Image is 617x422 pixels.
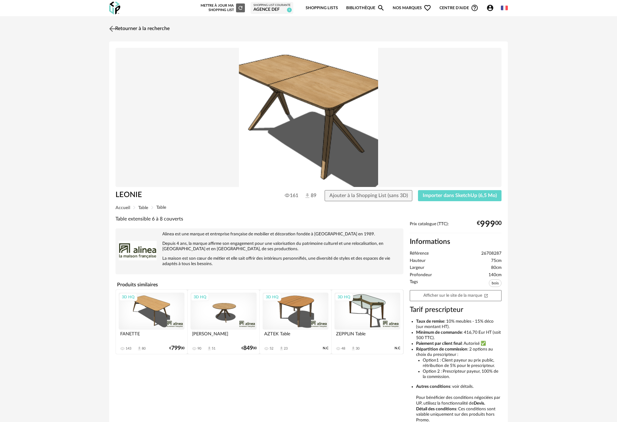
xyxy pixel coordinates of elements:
[334,330,400,342] div: ZEPPLIN Table
[410,305,502,314] h3: Tarif prescripteur
[253,3,290,13] a: Shopping List courante agence def 5
[142,346,146,351] div: 80
[439,4,478,12] span: Centre d'aideHelp Circle Outline icon
[119,330,184,342] div: FANETTE
[325,190,413,202] button: Ajouter à la Shopping List (sans 3D)
[115,206,130,210] span: Accueil
[491,265,502,271] span: 80cm
[484,293,488,297] span: Open In New icon
[477,222,502,227] div: € 00
[119,293,137,301] div: 3D HQ
[395,346,400,351] span: N.C
[116,290,187,354] a: 3D HQ FANETTE 143 Download icon 80 €79900
[304,192,313,199] span: 89
[410,237,502,246] h2: Informations
[207,346,212,351] span: Download icon
[423,369,502,380] li: Option 2 : Prescripteur payeur, 100% de la commission.
[115,190,273,200] h1: LEONIE
[356,346,359,351] div: 30
[501,4,508,11] img: fr
[424,4,431,12] span: Heart Outline icon
[416,319,444,324] b: Taux de remise
[335,293,353,301] div: 3D HQ
[329,193,408,198] span: Ajouter à la Shopping List (sans 3D)
[108,24,117,33] img: svg+xml;base64,PHN2ZyB3aWR0aD0iMjQiIGhlaWdodD0iMjQiIHZpZXdCb3g9IjAgMCAyNCAyNCIgZmlsbD0ibm9uZSIgeG...
[410,272,432,278] span: Profondeur
[491,258,502,264] span: 75cm
[109,2,120,15] img: OXP
[489,272,502,278] span: 140cm
[332,290,403,354] a: 3D HQ ZEPPLIN Table 48 Download icon 30 N.C
[253,7,290,13] div: agence def
[156,205,166,210] span: Table
[212,346,215,351] div: 51
[474,401,485,406] b: Devis.
[190,330,256,342] div: [PERSON_NAME]
[416,384,502,390] li: : voir détails.
[270,346,273,351] div: 52
[263,330,328,342] div: AZTEK Table
[108,22,170,36] a: Retourner à la recherche
[416,341,502,347] li: : Autorisé ✅
[119,232,157,270] img: brand logo
[410,258,426,264] span: Hauteur
[279,346,284,351] span: Download icon
[119,241,400,252] p: Depuis 4 ans, la marque affirme son engagement pour une valorisation du patrimoine culturel et un...
[115,216,403,222] div: Table extensible 6 à 8 couverts
[188,290,259,354] a: 3D HQ [PERSON_NAME] 90 Download icon 51 €84900
[489,279,502,287] span: bois
[418,190,502,202] button: Importer dans SketchUp (6,5 Mo)
[410,251,429,257] span: Référence
[486,4,494,12] span: Account Circle icon
[119,232,400,237] p: Alinea est une marque et entreprise française de mobilier et décoration fondée à [GEOGRAPHIC_DATA...
[393,1,431,16] span: Nos marques
[410,279,418,289] span: Tags
[416,330,462,335] b: Minimum de commande
[480,222,495,227] span: 999
[137,346,142,351] span: Download icon
[351,346,356,351] span: Download icon
[410,221,502,233] div: Prix catalogue (TTC):
[346,1,385,16] a: BibliothèqueMagnify icon
[260,290,331,354] a: 3D HQ AZTEK Table 52 Download icon 23 N.C
[416,407,456,411] b: Détail des conditions
[486,4,497,12] span: Account Circle icon
[238,6,243,9] span: Refresh icon
[287,8,292,12] span: 5
[304,192,311,199] img: Téléchargements
[410,290,502,301] a: Afficher sur le site de la marqueOpen In New icon
[416,319,502,330] li: : 10% meubles - 15% déco (sur montant HT).
[115,48,502,187] img: Product pack shot
[119,256,400,267] p: La maison est son cœur de métier et elle sait offrir des intérieurs personnifiés, une diversité d...
[171,346,181,351] span: 799
[416,347,467,351] b: Répartition de commission
[115,205,502,210] div: Breadcrumb
[191,293,209,301] div: 3D HQ
[284,346,288,351] div: 23
[471,4,478,12] span: Help Circle Outline icon
[481,251,502,257] span: 26708287
[253,3,290,7] div: Shopping List courante
[306,1,338,16] a: Shopping Lists
[138,206,148,210] span: Table
[285,192,298,199] span: 161
[263,293,281,301] div: 3D HQ
[197,346,201,351] div: 90
[416,347,502,380] li: : 2 options au choix du prescripteur :
[126,346,131,351] div: 143
[243,346,253,351] span: 849
[410,265,424,271] span: Largeur
[169,346,184,351] div: € 00
[416,341,462,346] b: Paiement par client final
[199,3,245,12] div: Mettre à jour ma Shopping List
[423,358,502,369] li: Option1 : Client payeur au prix public, rétribution de 5% pour le prescripteur.
[377,4,385,12] span: Magnify icon
[115,280,403,289] h4: Produits similaires
[323,346,328,351] span: N.C
[241,346,257,351] div: € 00
[416,384,450,389] b: Autres conditions
[341,346,345,351] div: 48
[416,330,502,341] li: : 416,70 Eur HT (soit 500 TTC).
[423,193,497,198] span: Importer dans SketchUp (6,5 Mo)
